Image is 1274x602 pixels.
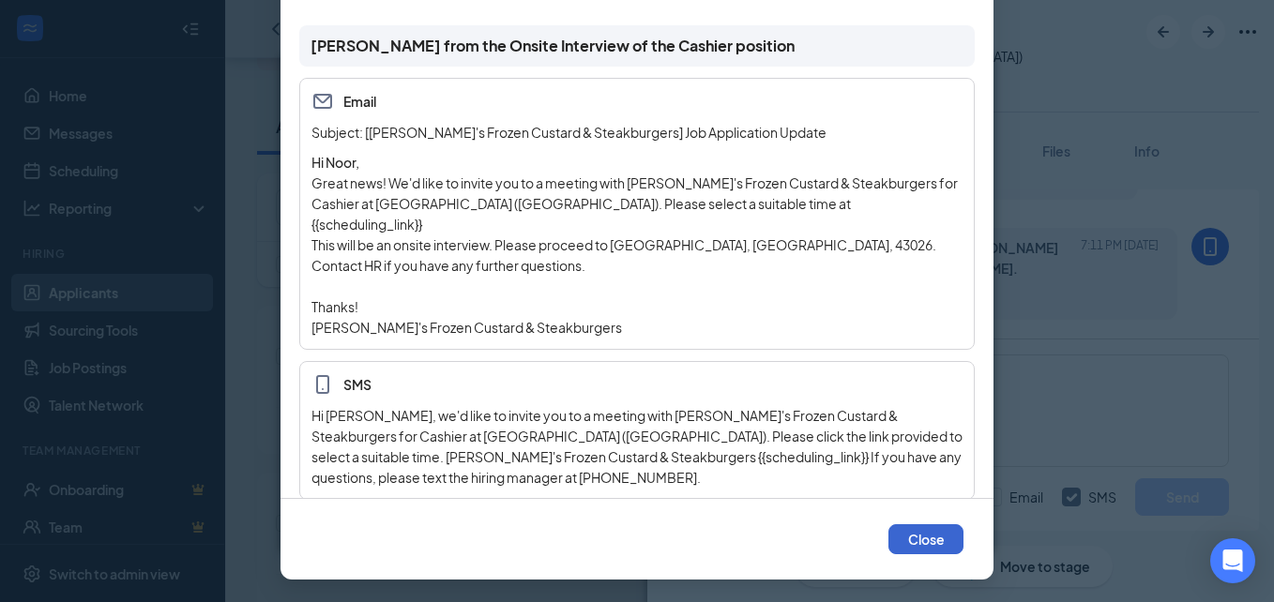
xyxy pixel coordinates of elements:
[311,296,963,317] p: Thanks!
[311,90,334,113] svg: Email
[311,373,334,396] svg: MobileSms
[888,524,963,554] button: Close
[311,405,963,488] div: Hi [PERSON_NAME], we'd like to invite you to a meeting with [PERSON_NAME]'s Frozen Custard & Stea...
[1210,538,1255,583] div: Open Intercom Messenger
[311,373,963,396] span: SMS
[311,234,963,276] p: This will be an onsite interview. Please proceed to [GEOGRAPHIC_DATA], [GEOGRAPHIC_DATA], 43026. ...
[311,124,827,141] span: Subject: [[PERSON_NAME]'s Frozen Custard & Steakburgers] Job Application Update
[311,152,963,173] h4: Hi Noor,
[311,317,963,338] p: [PERSON_NAME]'s Frozen Custard & Steakburgers
[311,37,795,55] span: [PERSON_NAME] from the Onsite Interview of the Cashier position
[311,90,963,113] span: Email
[311,173,963,234] p: Great news! We'd like to invite you to a meeting with [PERSON_NAME]'s Frozen Custard & Steakburge...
